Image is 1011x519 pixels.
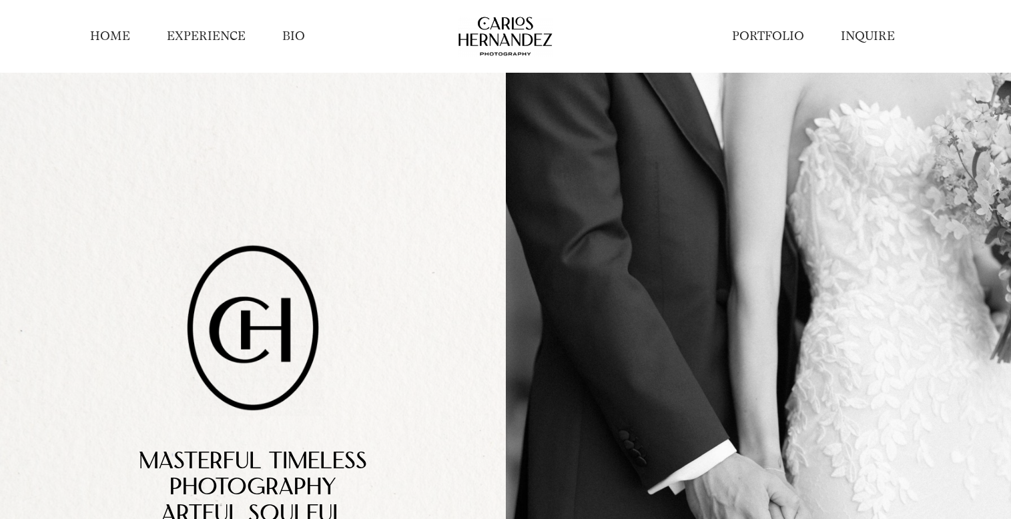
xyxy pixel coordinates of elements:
[90,28,130,45] a: HOME
[732,28,804,45] a: PORTFOLIO
[841,28,895,45] a: INQUIRE
[170,477,336,500] span: PhotoGrAphy
[139,451,367,474] span: Masterful TimelEss
[167,28,246,45] a: EXPERIENCE
[282,28,305,45] a: BIO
